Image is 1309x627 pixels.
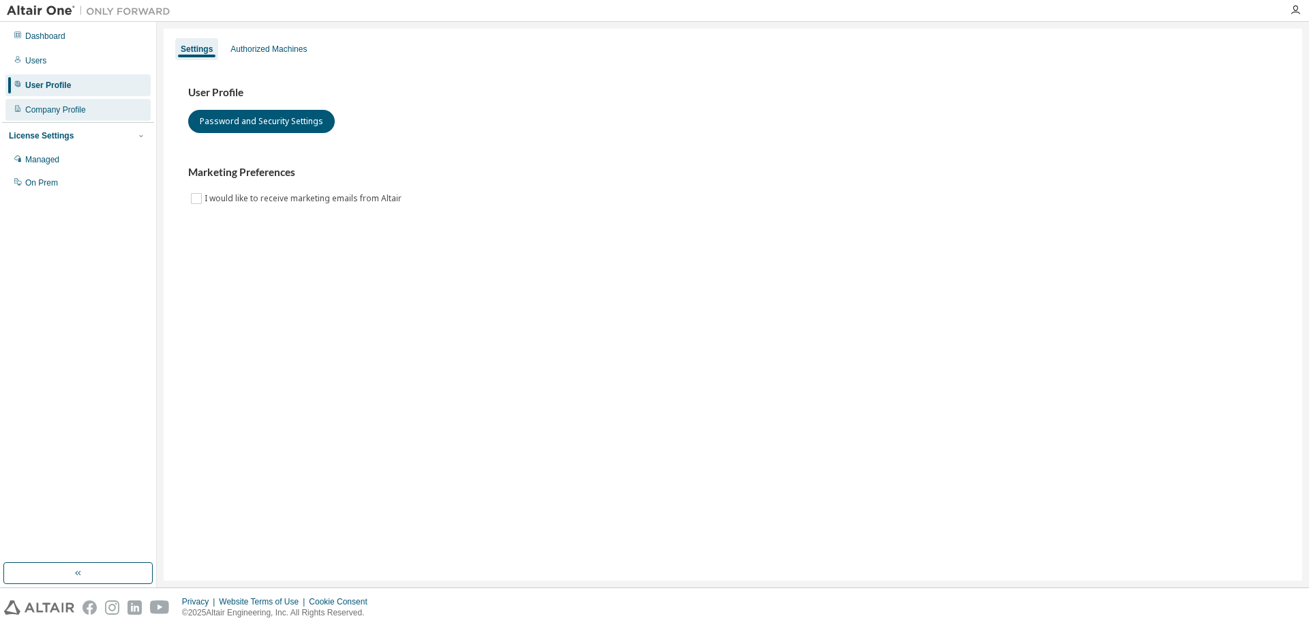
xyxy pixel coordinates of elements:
div: Cookie Consent [309,596,375,607]
img: youtube.svg [150,600,170,615]
div: Authorized Machines [230,44,307,55]
img: altair_logo.svg [4,600,74,615]
label: I would like to receive marketing emails from Altair [205,190,404,207]
h3: User Profile [188,86,1278,100]
img: linkedin.svg [127,600,142,615]
div: Settings [181,44,213,55]
div: Company Profile [25,104,86,115]
div: Dashboard [25,31,65,42]
button: Password and Security Settings [188,110,335,133]
div: Website Terms of Use [219,596,309,607]
div: Managed [25,154,59,165]
div: Privacy [182,596,219,607]
img: instagram.svg [105,600,119,615]
h3: Marketing Preferences [188,166,1278,179]
img: facebook.svg [82,600,97,615]
img: Altair One [7,4,177,18]
p: © 2025 Altair Engineering, Inc. All Rights Reserved. [182,607,376,619]
div: User Profile [25,80,71,91]
div: License Settings [9,130,74,141]
div: Users [25,55,46,66]
div: On Prem [25,177,58,188]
